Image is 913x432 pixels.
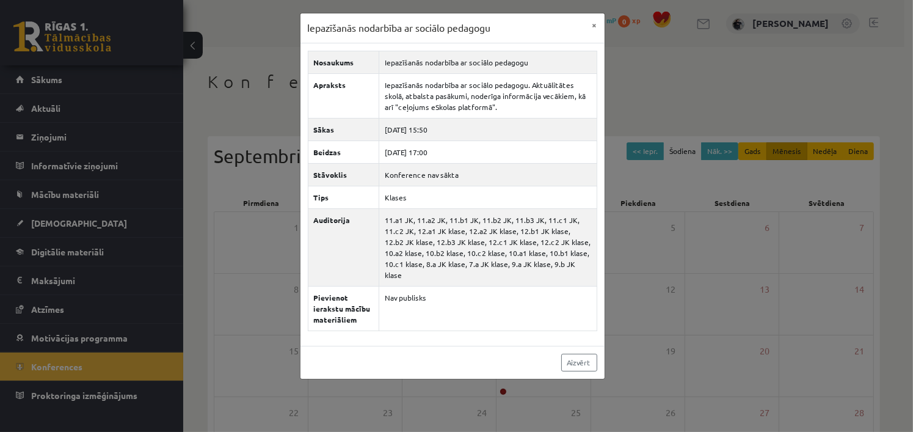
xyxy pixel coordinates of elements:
th: Sākas [308,118,379,141]
th: Beidzas [308,141,379,163]
th: Apraksts [308,73,379,118]
td: 11.a1 JK, 11.a2 JK, 11.b1 JK, 11.b2 JK, 11.b3 JK, 11.c1 JK, 11.c2 JK, 12.a1 JK klase, 12.a2 JK kl... [379,208,597,286]
td: Iepazīšanās nodarbība ar sociālo pedagogu [379,51,597,73]
td: [DATE] 17:00 [379,141,597,163]
th: Auditorija [308,208,379,286]
td: [DATE] 15:50 [379,118,597,141]
th: Tips [308,186,379,208]
th: Pievienot ierakstu mācību materiāliem [308,286,379,331]
button: × [585,13,605,37]
th: Nosaukums [308,51,379,73]
a: Aizvērt [561,354,597,372]
td: Iepazīšanās nodarbība ar sociālo pedagogu. Aktuālitātes skolā, atbalsta pasākumi, noderīga inform... [379,73,597,118]
h3: Iepazīšanās nodarbība ar sociālo pedagogu [308,21,491,35]
td: Konference nav sākta [379,163,597,186]
th: Stāvoklis [308,163,379,186]
td: Klases [379,186,597,208]
td: Nav publisks [379,286,597,331]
